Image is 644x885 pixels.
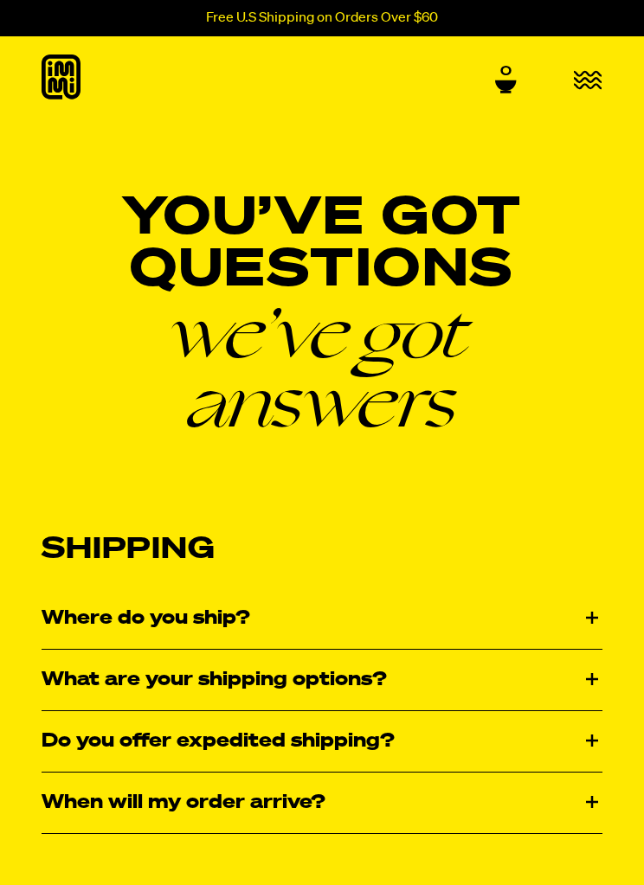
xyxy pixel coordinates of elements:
[42,532,602,568] h2: Shipping
[42,650,602,710] div: What are your shipping options?
[42,711,602,772] div: Do you offer expedited shipping?
[500,64,512,80] span: 0
[42,773,602,833] div: When will my order arrive?
[42,297,602,435] em: we’ve got answers
[206,10,438,26] p: Free U.S Shipping on Orders Over $60
[42,588,602,649] div: Where do you ship?
[495,64,517,93] a: 0
[42,193,602,435] h1: You’ve got questions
